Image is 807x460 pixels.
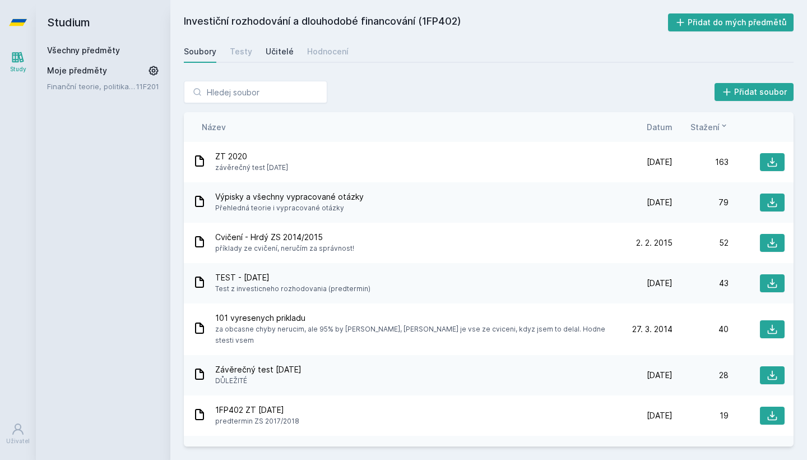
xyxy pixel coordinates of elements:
a: 11F201 [136,82,159,91]
a: Soubory [184,40,216,63]
span: Přednášky LS 2014 Hrdý [215,445,376,456]
span: ZT 2020 [215,151,288,162]
span: Test z investicneho rozhodovania (predtermin) [215,283,370,295]
h2: Investiční rozhodování a dlouhodobé financování (1FP402) [184,13,668,31]
a: Uživatel [2,417,34,451]
div: 163 [672,157,729,168]
span: za obcasne chyby nerucim, ale 95% by [PERSON_NAME], [PERSON_NAME] je vse ze cviceni, kdyz jsem to... [215,324,612,346]
span: Moje předměty [47,65,107,76]
span: Výpisky a všechny vypracované otázky [215,191,364,203]
span: [DATE] [647,157,672,168]
div: 28 [672,370,729,381]
div: 43 [672,278,729,289]
div: Study [10,65,26,73]
div: Soubory [184,46,216,57]
span: 27. 3. 2014 [632,324,672,335]
a: Hodnocení [307,40,349,63]
span: příklady ze cvičení, neručím za správnost! [215,243,354,254]
a: Testy [230,40,252,63]
div: Testy [230,46,252,57]
span: [DATE] [647,197,672,208]
div: Hodnocení [307,46,349,57]
span: [DATE] [647,410,672,421]
a: Study [2,45,34,79]
a: Učitelé [266,40,294,63]
span: predtermin ZS 2017/2018 [215,416,299,427]
input: Hledej soubor [184,81,327,103]
span: TEST - [DATE] [215,272,370,283]
a: Všechny předměty [47,45,120,55]
a: Finanční teorie, politika a instituce [47,81,136,92]
span: závěrečný test [DATE] [215,162,288,173]
div: Učitelé [266,46,294,57]
span: [DATE] [647,278,672,289]
span: 1FP402 ZT [DATE] [215,404,299,416]
button: Přidat do mých předmětů [668,13,794,31]
div: 79 [672,197,729,208]
span: Stažení [690,121,720,133]
span: Cvičení - Hrdý ZS 2014/2015 [215,232,354,243]
span: 2. 2. 2015 [636,237,672,249]
div: 19 [672,410,729,421]
span: [DATE] [647,370,672,381]
div: 40 [672,324,729,335]
button: Název [202,121,226,133]
button: Stažení [690,121,729,133]
div: Uživatel [6,437,30,445]
span: Závěrečný test [DATE] [215,364,302,375]
button: Datum [647,121,672,133]
span: DŮLEŽITÉ [215,375,302,387]
button: Přidat soubor [715,83,794,101]
span: 101 vyresenych prikladu [215,312,612,324]
div: 52 [672,237,729,249]
span: Přehledná teorie i vypracované otázky [215,203,364,214]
